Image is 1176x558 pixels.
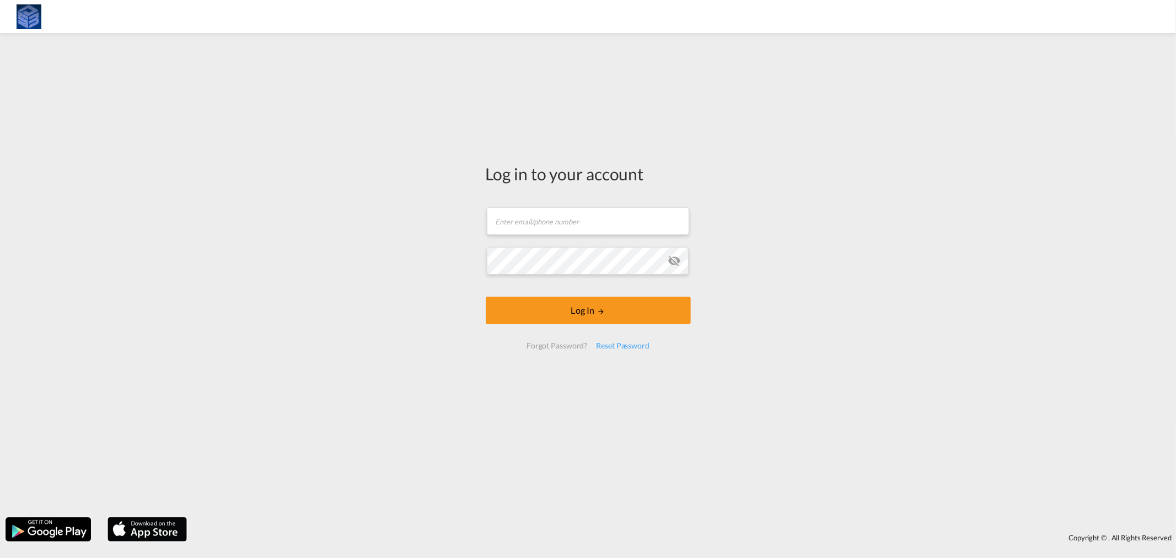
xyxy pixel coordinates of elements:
[106,516,188,543] img: apple.png
[487,207,689,235] input: Enter email/phone number
[522,336,592,356] div: Forgot Password?
[486,162,691,185] div: Log in to your account
[17,4,41,29] img: fff785d0086311efa2d3e168b14c2f64.png
[668,254,681,267] md-icon: icon-eye-off
[592,336,654,356] div: Reset Password
[4,516,92,543] img: google.png
[192,528,1176,547] div: Copyright © . All Rights Reserved
[486,297,691,324] button: LOGIN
